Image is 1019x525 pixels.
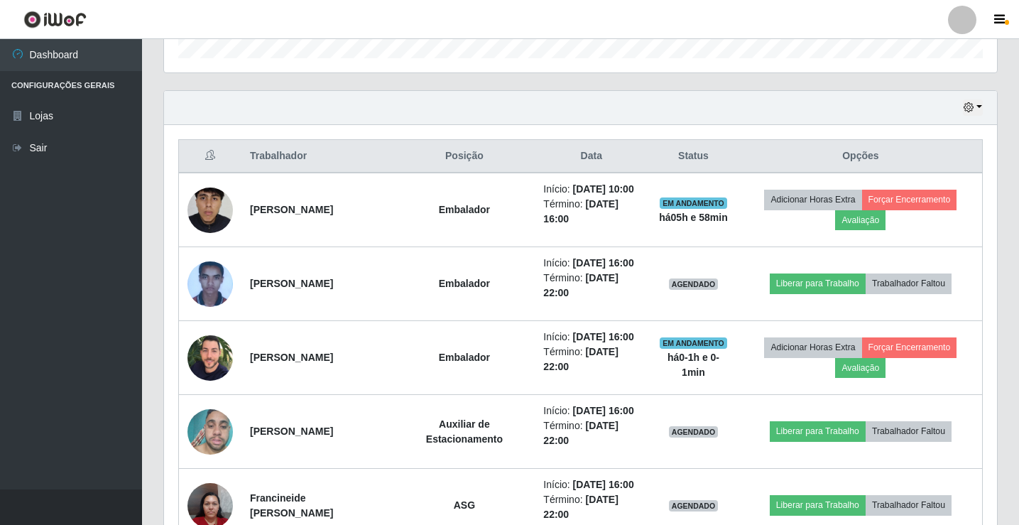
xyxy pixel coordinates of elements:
[667,352,719,378] strong: há 0-1 h e 0-1 min
[535,140,648,173] th: Data
[187,330,233,386] img: 1683118670739.jpeg
[835,210,886,230] button: Avaliação
[393,140,535,173] th: Posição
[764,337,861,357] button: Adicionar Horas Extra
[573,405,634,416] time: [DATE] 16:00
[543,197,639,227] li: Término:
[835,358,886,378] button: Avaliação
[439,278,490,289] strong: Embalador
[573,183,634,195] time: [DATE] 10:00
[250,352,333,363] strong: [PERSON_NAME]
[739,140,983,173] th: Opções
[454,499,475,511] strong: ASG
[187,159,233,260] img: 1733491183363.jpeg
[770,274,866,293] button: Liberar para Trabalho
[660,337,727,349] span: EM ANDAMENTO
[187,254,233,313] img: 1673386012464.jpeg
[573,479,634,490] time: [DATE] 16:00
[23,11,87,28] img: CoreUI Logo
[543,492,639,522] li: Término:
[543,271,639,301] li: Término:
[669,500,719,512] span: AGENDADO
[866,495,952,515] button: Trabalhador Faltou
[543,256,639,271] li: Início:
[862,190,957,210] button: Forçar Encerramento
[573,331,634,342] time: [DATE] 16:00
[866,274,952,293] button: Trabalhador Faltou
[669,426,719,438] span: AGENDADO
[543,404,639,418] li: Início:
[187,401,233,462] img: 1748551724527.jpeg
[660,197,727,209] span: EM ANDAMENTO
[862,337,957,357] button: Forçar Encerramento
[659,212,728,223] strong: há 05 h e 58 min
[426,418,503,445] strong: Auxiliar de Estacionamento
[250,492,333,519] strong: Francineide [PERSON_NAME]
[543,330,639,345] li: Início:
[241,140,393,173] th: Trabalhador
[770,421,866,441] button: Liberar para Trabalho
[770,495,866,515] button: Liberar para Trabalho
[543,477,639,492] li: Início:
[543,182,639,197] li: Início:
[250,278,333,289] strong: [PERSON_NAME]
[543,345,639,374] li: Término:
[439,352,490,363] strong: Embalador
[543,418,639,448] li: Término:
[439,204,490,215] strong: Embalador
[648,140,739,173] th: Status
[573,257,634,269] time: [DATE] 16:00
[866,421,952,441] button: Trabalhador Faltou
[764,190,861,210] button: Adicionar Horas Extra
[669,278,719,290] span: AGENDADO
[250,426,333,437] strong: [PERSON_NAME]
[250,204,333,215] strong: [PERSON_NAME]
